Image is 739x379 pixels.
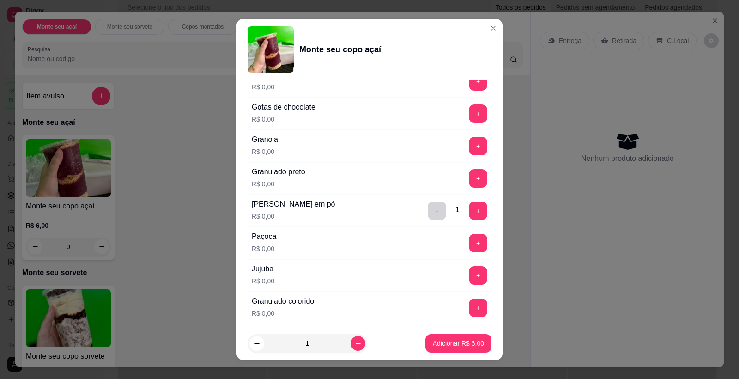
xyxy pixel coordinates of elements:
div: 1 [455,204,460,215]
p: R$ 0,00 [252,179,305,189]
p: R$ 0,00 [252,212,335,221]
p: R$ 0,00 [252,147,278,156]
button: Close [486,21,501,36]
div: Granola [252,134,278,145]
button: decrease-product-quantity [249,336,264,351]
div: Gotas de chocolate [252,102,315,113]
button: add [469,234,487,252]
button: add [469,299,487,317]
img: product-image [248,26,294,73]
p: Adicionar R$ 6,00 [433,339,484,348]
button: add [469,72,487,91]
p: R$ 0,00 [252,115,315,124]
button: Adicionar R$ 6,00 [425,334,491,353]
div: [PERSON_NAME] em pó [252,199,335,210]
button: add [469,202,487,220]
p: R$ 0,00 [252,309,314,318]
button: increase-product-quantity [351,336,365,351]
div: Granulado colorido [252,296,314,307]
button: add [469,169,487,188]
button: add [469,104,487,123]
button: add [469,266,487,285]
p: R$ 0,00 [252,82,287,92]
div: Monte seu copo açaí [299,43,381,56]
p: R$ 0,00 [252,244,276,253]
p: R$ 0,00 [252,276,274,286]
button: add [469,137,487,155]
div: Granulado preto [252,166,305,177]
div: Paçoca [252,231,276,242]
button: delete [428,202,446,220]
div: Jujuba [252,263,274,275]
